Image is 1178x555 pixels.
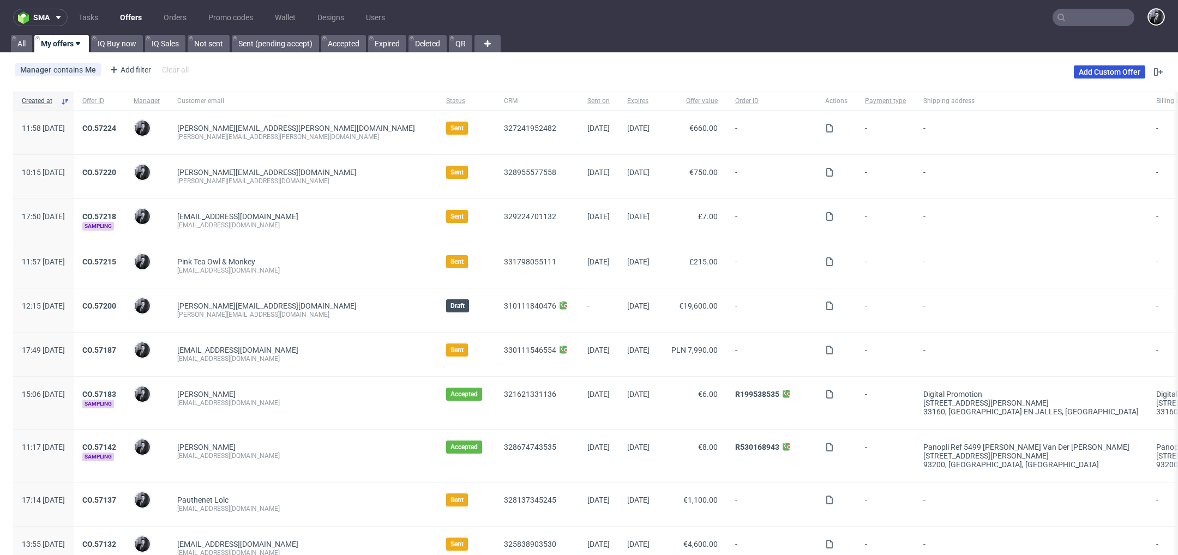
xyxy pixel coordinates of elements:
[134,96,160,106] span: Manager
[683,496,718,504] span: €1,100.00
[82,443,116,451] a: CO.57142
[735,168,808,185] span: -
[587,390,610,399] span: [DATE]
[177,266,429,275] div: [EMAIL_ADDRESS][DOMAIN_NAME]
[698,212,718,221] span: £7.00
[627,96,650,106] span: Expires
[177,390,236,399] a: [PERSON_NAME]
[91,35,143,52] a: IQ Buy now
[923,301,1139,319] span: -
[865,96,906,106] span: Payment type
[82,96,116,106] span: Offer ID
[22,496,65,504] span: 17:14 [DATE]
[82,540,116,548] a: CO.57132
[177,221,429,230] div: [EMAIL_ADDRESS][DOMAIN_NAME]
[865,390,906,416] span: -
[450,257,464,266] span: Sent
[627,168,650,177] span: [DATE]
[504,168,556,177] a: 328955577558
[450,443,478,451] span: Accepted
[408,35,447,52] a: Deleted
[177,310,429,319] div: [PERSON_NAME][EMAIL_ADDRESS][DOMAIN_NAME]
[627,496,650,504] span: [DATE]
[82,222,114,231] span: Sampling
[82,257,116,266] a: CO.57215
[504,96,570,106] span: CRM
[135,342,150,358] img: Philippe Dubuy
[82,301,116,310] a: CO.57200
[85,65,96,74] div: Me
[177,301,357,310] span: [PERSON_NAME][EMAIL_ADDRESS][DOMAIN_NAME]
[177,399,429,407] div: [EMAIL_ADDRESS][DOMAIN_NAME]
[923,168,1139,185] span: -
[627,443,650,451] span: [DATE]
[13,9,68,26] button: sma
[679,301,718,310] span: €19,600.00
[22,257,65,266] span: 11:57 [DATE]
[34,35,89,52] a: My offers
[22,301,65,310] span: 12:15 [DATE]
[18,11,33,24] img: logo
[177,132,429,141] div: [PERSON_NAME][EMAIL_ADDRESS][PERSON_NAME][DOMAIN_NAME]
[735,390,779,399] a: R199538535
[105,61,153,79] div: Add filter
[135,387,150,402] img: Philippe Dubuy
[735,346,808,363] span: -
[22,390,65,399] span: 15:06 [DATE]
[923,451,1139,460] div: [STREET_ADDRESS][PERSON_NAME]
[587,301,610,319] span: -
[135,165,150,180] img: Philippe Dubuy
[450,168,464,177] span: Sent
[923,346,1139,363] span: -
[504,124,556,132] a: 327241952482
[177,496,229,504] a: Pauthenet Loïc
[865,346,906,363] span: -
[865,257,906,275] span: -
[865,496,906,513] span: -
[177,177,429,185] div: [PERSON_NAME][EMAIL_ADDRESS][DOMAIN_NAME]
[735,96,808,106] span: Order ID
[923,124,1139,141] span: -
[504,540,556,548] a: 325838903530
[113,9,148,26] a: Offers
[135,298,150,313] img: Philippe Dubuy
[735,496,808,513] span: -
[450,212,464,221] span: Sent
[587,257,610,266] span: [DATE]
[587,540,610,548] span: [DATE]
[160,62,191,77] div: Clear all
[627,301,650,310] span: [DATE]
[504,443,556,451] a: 328674743535
[865,212,906,231] span: -
[504,390,556,399] a: 321621331136
[627,390,650,399] span: [DATE]
[22,540,65,548] span: 13:55 [DATE]
[145,35,185,52] a: IQ Sales
[504,346,556,354] a: 330111546554
[587,212,610,221] span: [DATE]
[82,400,114,408] span: Sampling
[450,496,464,504] span: Sent
[22,212,65,221] span: 17:50 [DATE]
[689,124,718,132] span: €660.00
[923,96,1139,106] span: Shipping address
[923,399,1139,407] div: [STREET_ADDRESS][PERSON_NAME]
[177,540,298,548] span: [EMAIL_ADDRESS][DOMAIN_NAME]
[135,536,150,552] img: Philippe Dubuy
[627,124,650,132] span: [DATE]
[321,35,366,52] a: Accepted
[735,301,808,319] span: -
[587,168,610,177] span: [DATE]
[135,439,150,455] img: Philippe Dubuy
[82,496,116,504] a: CO.57137
[865,443,906,469] span: -
[22,346,65,354] span: 17:49 [DATE]
[446,96,486,106] span: Status
[135,492,150,508] img: Philippe Dubuy
[865,301,906,319] span: -
[627,346,650,354] span: [DATE]
[22,443,65,451] span: 11:17 [DATE]
[735,124,808,141] span: -
[268,9,302,26] a: Wallet
[865,168,906,185] span: -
